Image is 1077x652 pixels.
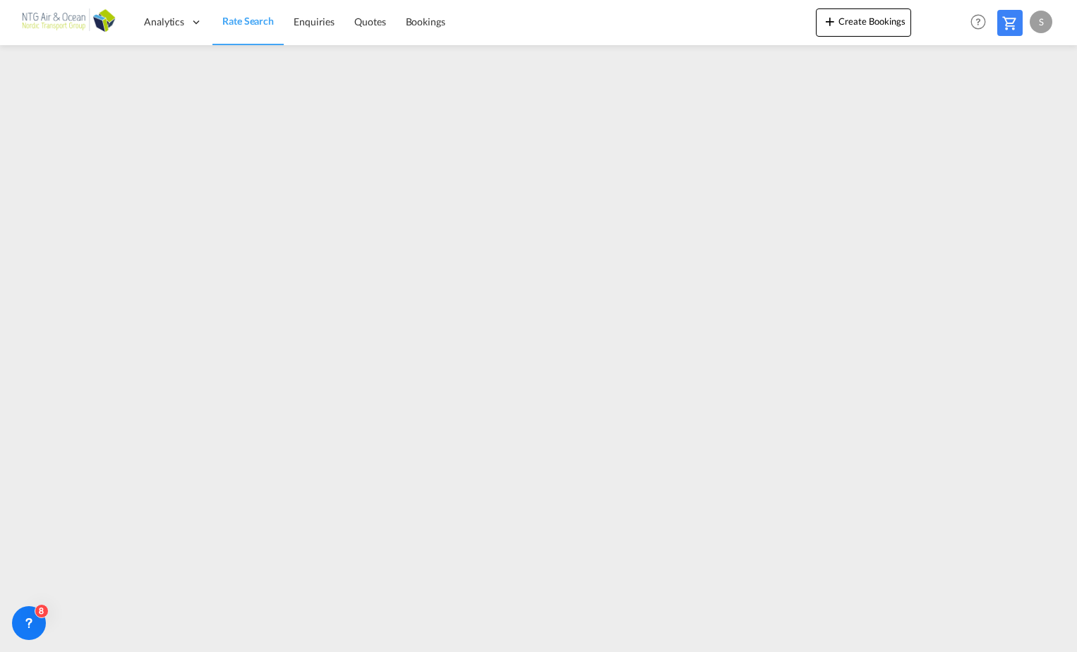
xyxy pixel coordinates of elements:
[1030,11,1052,33] div: S
[354,16,385,28] span: Quotes
[822,13,838,30] md-icon: icon-plus 400-fg
[144,15,184,29] span: Analytics
[966,10,990,34] span: Help
[406,16,445,28] span: Bookings
[21,6,116,38] img: af31b1c0b01f11ecbc353f8e72265e29.png
[294,16,335,28] span: Enquiries
[816,8,911,37] button: icon-plus 400-fgCreate Bookings
[222,15,274,27] span: Rate Search
[966,10,997,35] div: Help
